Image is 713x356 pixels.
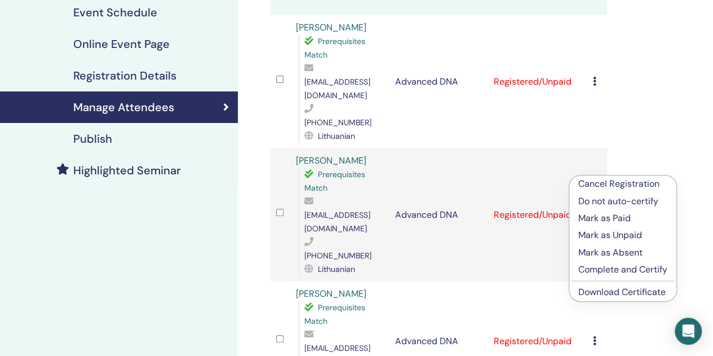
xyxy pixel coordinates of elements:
[73,132,112,146] h4: Publish
[304,77,370,100] span: [EMAIL_ADDRESS][DOMAIN_NAME]
[578,263,667,276] p: Complete and Certify
[578,286,666,298] a: Download Certificate
[675,318,702,345] div: Open Intercom Messenger
[578,212,667,225] p: Mark as Paid
[318,131,355,141] span: Lithuanian
[578,246,667,260] p: Mark as Absent
[304,302,365,326] span: Prerequisites Match
[296,288,366,300] a: [PERSON_NAME]
[389,15,488,148] td: Advanced DNA
[578,177,667,191] p: Cancel Registration
[73,6,157,19] h4: Event Schedule
[73,37,170,51] h4: Online Event Page
[304,169,365,193] span: Prerequisites Match
[73,100,174,114] h4: Manage Attendees
[73,69,176,82] h4: Registration Details
[296,21,366,33] a: [PERSON_NAME]
[304,117,371,128] span: [PHONE_NUMBER]
[304,250,371,261] span: [PHONE_NUMBER]
[73,164,181,177] h4: Highlighted Seminar
[304,210,370,234] span: [EMAIL_ADDRESS][DOMAIN_NAME]
[318,264,355,274] span: Lithuanian
[304,36,365,60] span: Prerequisites Match
[296,155,366,166] a: [PERSON_NAME]
[578,228,667,242] p: Mark as Unpaid
[389,148,488,282] td: Advanced DNA
[578,195,667,208] p: Do not auto-certify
